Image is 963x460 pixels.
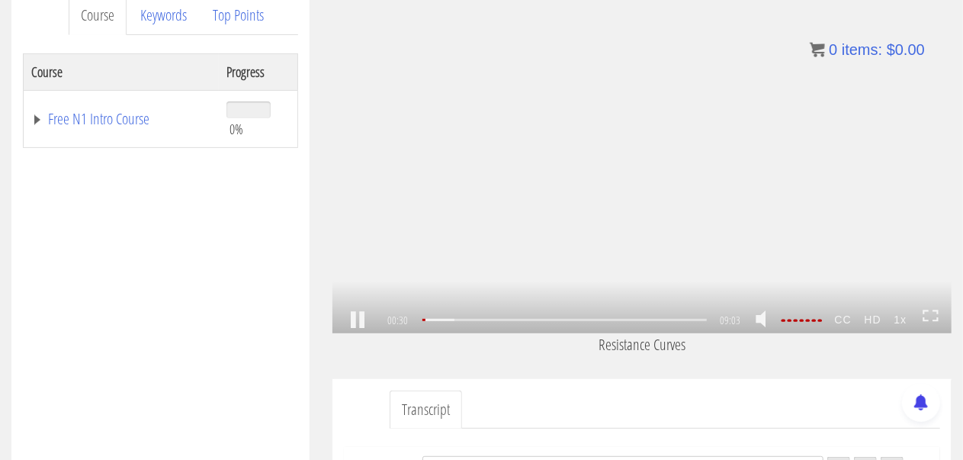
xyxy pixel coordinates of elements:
[887,41,925,58] bdi: 0.00
[332,333,952,356] p: Resistance Curves
[720,315,740,326] span: 09:03
[230,121,243,137] span: 0%
[390,391,462,429] a: Transcript
[31,111,211,127] a: Free N1 Intro Course
[24,53,220,90] th: Course
[219,53,297,90] th: Progress
[887,41,895,58] span: $
[842,41,882,58] span: items:
[387,315,410,326] span: 00:30
[810,42,825,57] img: icon11.png
[810,41,925,58] a: 0 items: $0.00
[858,308,888,333] strong: HD
[829,41,837,58] span: 0
[828,308,858,333] strong: CC
[888,308,913,333] strong: 1x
